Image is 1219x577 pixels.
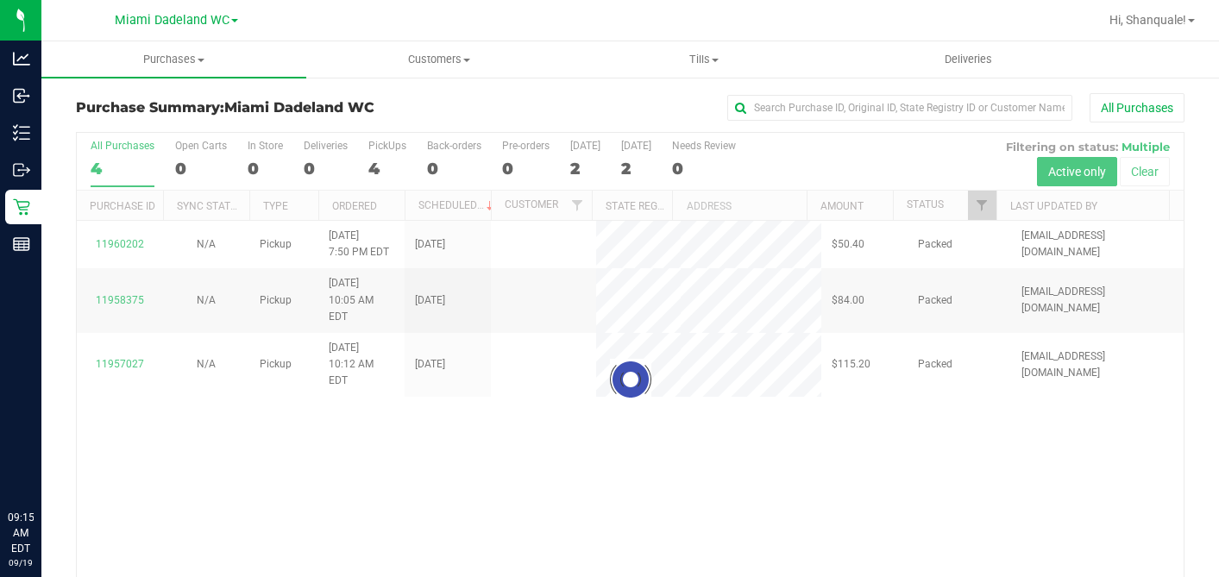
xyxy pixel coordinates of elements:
[13,87,30,104] inline-svg: Inbound
[571,41,836,78] a: Tills
[13,50,30,67] inline-svg: Analytics
[306,41,571,78] a: Customers
[13,235,30,253] inline-svg: Reports
[224,99,374,116] span: Miami Dadeland WC
[307,52,570,67] span: Customers
[13,124,30,141] inline-svg: Inventory
[76,100,445,116] h3: Purchase Summary:
[8,556,34,569] p: 09/19
[17,439,69,491] iframe: Resource center
[8,510,34,556] p: 09:15 AM EDT
[921,52,1015,67] span: Deliveries
[727,95,1072,121] input: Search Purchase ID, Original ID, State Registry ID or Customer Name...
[41,41,306,78] a: Purchases
[572,52,835,67] span: Tills
[41,52,306,67] span: Purchases
[115,13,229,28] span: Miami Dadeland WC
[13,198,30,216] inline-svg: Retail
[836,41,1101,78] a: Deliveries
[13,161,30,179] inline-svg: Outbound
[1090,93,1184,122] button: All Purchases
[1109,13,1186,27] span: Hi, Shanquale!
